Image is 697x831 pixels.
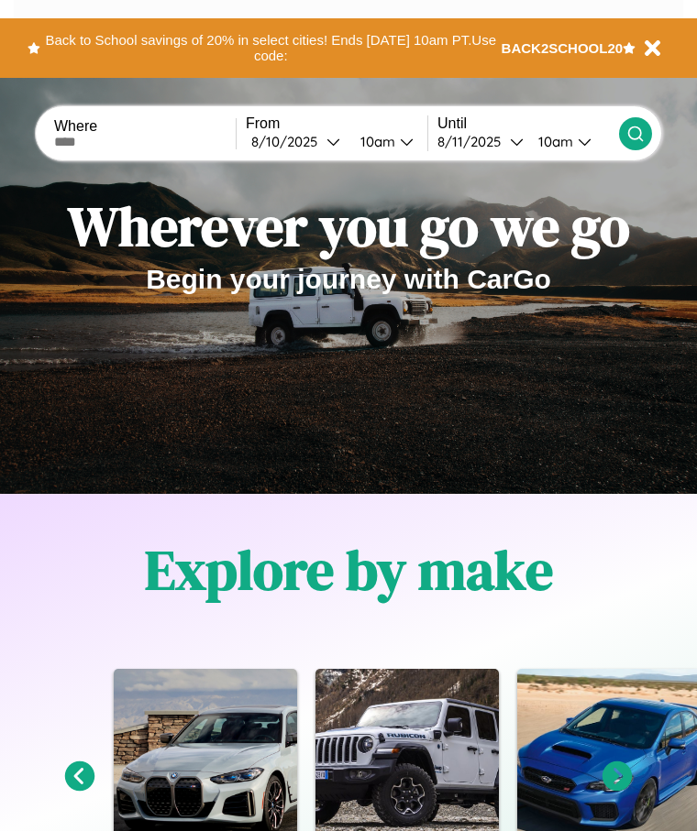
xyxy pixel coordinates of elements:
h1: Explore by make [145,532,553,607]
button: Back to School savings of 20% in select cities! Ends [DATE] 10am PT.Use code: [40,27,502,69]
label: Until [437,115,619,132]
label: From [246,115,427,132]
button: 10am [524,132,619,151]
div: 10am [351,133,400,150]
label: Where [54,118,236,135]
button: 10am [346,132,427,151]
button: 8/10/2025 [246,132,346,151]
div: 8 / 10 / 2025 [251,133,326,150]
div: 10am [529,133,578,150]
b: BACK2SCHOOL20 [502,40,624,56]
div: 8 / 11 / 2025 [437,133,510,150]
